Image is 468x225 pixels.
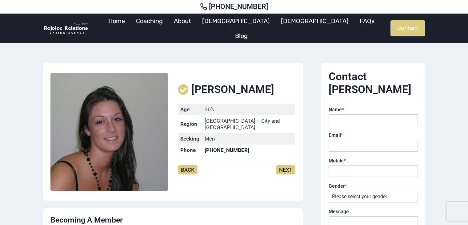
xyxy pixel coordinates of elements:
a: [DEMOGRAPHIC_DATA] [197,14,275,28]
a: FAQs [354,14,380,28]
td: 30’s [202,104,295,115]
a: Blog [230,28,253,43]
h4: Becoming a Member [50,215,296,225]
a: Home [103,14,130,28]
span: [PERSON_NAME] [191,83,274,96]
img: Rejoice Relations [43,22,89,35]
a: [DEMOGRAPHIC_DATA] [275,14,354,28]
mark: [PHONE_NUMBER] [205,147,249,153]
strong: Region [180,121,197,127]
strong: Phone [180,147,196,153]
input: Mobile [329,165,418,177]
a: NEXT [276,165,295,174]
a: [PHONE_NUMBER] [7,2,461,11]
label: Email [329,132,418,139]
label: Name [329,107,418,113]
td: Men [202,133,295,144]
a: Coaching [130,14,168,28]
span: [PHONE_NUMBER] [209,2,268,11]
a: About [168,14,197,28]
h2: Contact [PERSON_NAME] [329,70,418,96]
label: Message [329,209,418,215]
td: [GEOGRAPHIC_DATA] – City and [GEOGRAPHIC_DATA] [202,115,295,133]
a: BACK [178,165,198,174]
nav: Primary Navigation [92,14,390,43]
label: Mobile [329,158,418,164]
a: Contact [390,20,425,36]
strong: Seeking [180,136,199,142]
strong: Age [180,106,190,112]
label: Gender [329,183,418,190]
